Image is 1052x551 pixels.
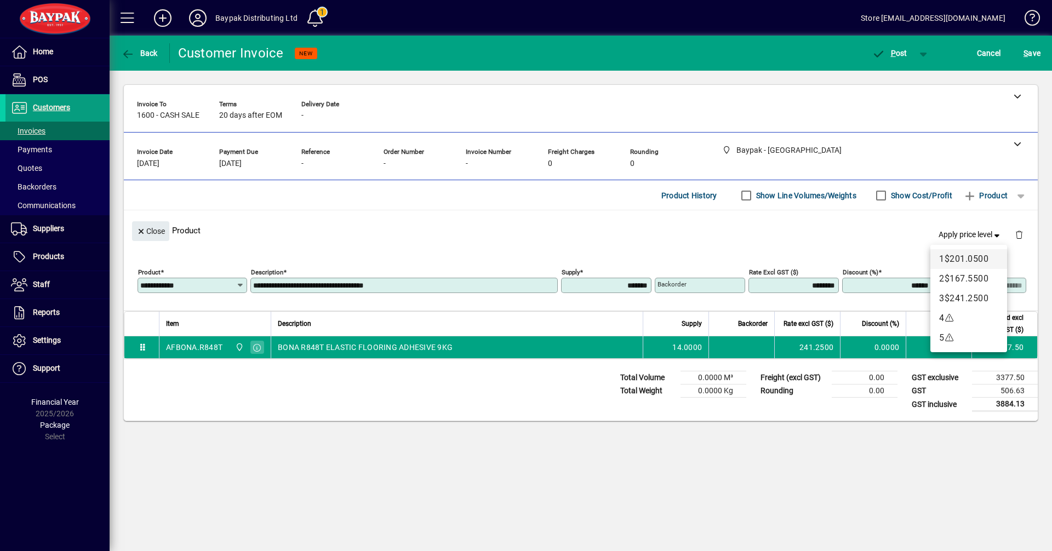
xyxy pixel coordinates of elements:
[939,332,945,343] span: 5
[945,273,989,284] span: $167.5500
[939,293,945,303] span: 3
[945,293,989,303] span: $241.2500
[939,273,945,284] span: 2
[945,254,989,264] span: $201.0500
[939,313,945,323] span: 4
[939,254,945,264] span: 1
